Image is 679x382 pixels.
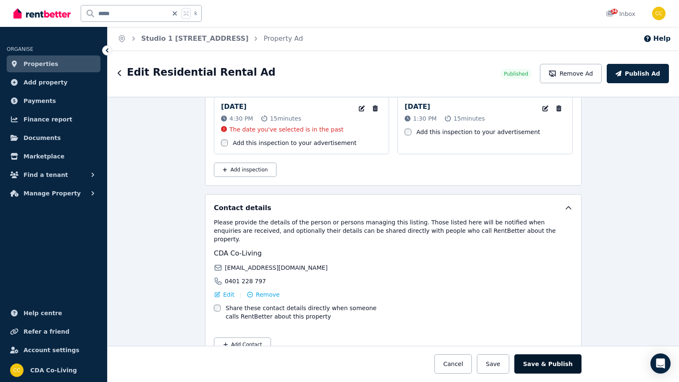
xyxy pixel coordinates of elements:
[7,129,100,146] a: Documents
[226,304,391,321] label: Share these contact details directly when someone calls RentBetter about this property
[24,59,58,69] span: Properties
[606,10,635,18] div: Inbox
[214,163,276,177] button: Add inspection
[24,308,62,318] span: Help centre
[10,364,24,377] img: CDA Co-Living
[229,114,253,123] span: 4:30 PM
[7,111,100,128] a: Finance report
[24,114,72,124] span: Finance report
[24,188,81,198] span: Manage Property
[7,92,100,109] a: Payments
[263,34,303,42] a: Property Ad
[214,203,271,213] h5: Contact details
[30,365,77,375] span: CDA Co-Living
[434,354,472,374] button: Cancel
[7,74,100,91] a: Add property
[7,342,100,358] a: Account settings
[24,345,79,355] span: Account settings
[477,354,509,374] button: Save
[225,263,328,272] span: [EMAIL_ADDRESS][DOMAIN_NAME]
[256,290,280,299] span: Remove
[504,71,528,77] span: Published
[214,218,573,243] p: Please provide the details of the person or persons managing this listing. Those listed here will...
[24,151,64,161] span: Marketplace
[7,166,100,183] button: Find a tenant
[214,337,271,352] button: Add Contact
[405,102,430,112] p: [DATE]
[607,64,669,83] button: Publish Ad
[247,290,280,299] button: Remove
[223,290,234,299] span: Edit
[24,327,69,337] span: Refer a friend
[225,277,266,285] span: 0401 228 797
[652,7,666,20] img: CDA Co-Living
[24,77,68,87] span: Add property
[416,128,540,136] label: Add this inspection to your advertisement
[270,114,301,123] span: 15 minutes
[643,34,671,44] button: Help
[127,66,276,79] h1: Edit Residential Rental Ad
[24,133,61,143] span: Documents
[453,114,485,123] span: 15 minutes
[194,10,197,17] span: k
[233,139,357,147] label: Add this inspection to your advertisement
[221,102,247,112] p: [DATE]
[13,7,71,20] img: RentBetter
[514,354,582,374] button: Save & Publish
[214,290,234,299] button: Edit
[611,9,618,14] span: 34
[7,185,100,202] button: Manage Property
[7,46,33,52] span: ORGANISE
[7,323,100,340] a: Refer a friend
[7,55,100,72] a: Properties
[108,27,313,50] nav: Breadcrumb
[24,170,68,180] span: Find a tenant
[239,290,242,299] span: |
[229,125,344,134] p: The date you've selected is in the past
[413,114,437,123] span: 1:30 PM
[214,249,262,257] span: CDA Co-Living
[7,305,100,321] a: Help centre
[540,64,602,83] button: Remove Ad
[24,96,56,106] span: Payments
[141,34,248,42] a: Studio 1 [STREET_ADDRESS]
[7,148,100,165] a: Marketplace
[650,353,671,374] div: Open Intercom Messenger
